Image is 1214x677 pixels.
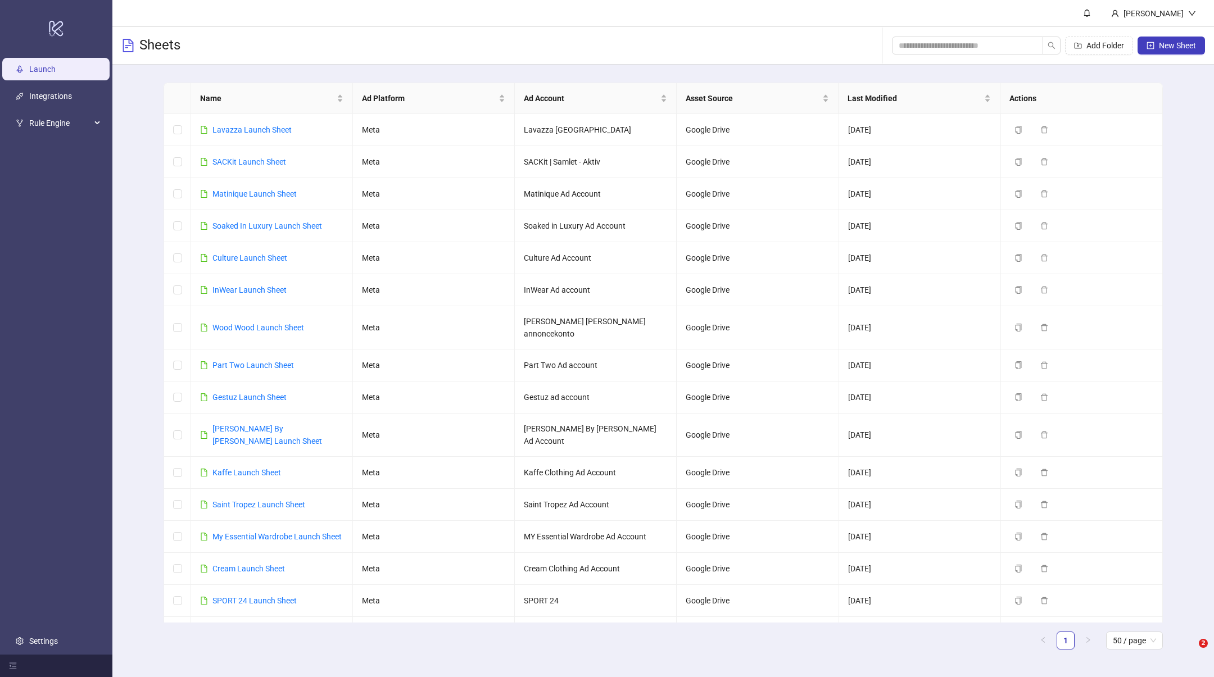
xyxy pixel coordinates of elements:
[1040,286,1048,294] span: delete
[29,637,58,646] a: Settings
[200,501,208,508] span: file
[1113,632,1156,649] span: 50 / page
[1014,393,1022,401] span: copy
[212,500,305,509] a: Saint Tropez Launch Sheet
[677,489,839,521] td: Google Drive
[1040,158,1048,166] span: delete
[1014,469,1022,476] span: copy
[29,112,91,134] span: Rule Engine
[353,178,515,210] td: Meta
[1040,126,1048,134] span: delete
[1014,431,1022,439] span: copy
[353,83,515,114] th: Ad Platform
[686,92,820,104] span: Asset Source
[29,92,72,101] a: Integrations
[839,585,1001,617] td: [DATE]
[1014,565,1022,573] span: copy
[677,274,839,306] td: Google Drive
[839,242,1001,274] td: [DATE]
[212,189,297,198] a: Matinique Launch Sheet
[200,126,208,134] span: file
[353,553,515,585] td: Meta
[515,553,677,585] td: Cream Clothing Ad Account
[200,597,208,605] span: file
[212,564,285,573] a: Cream Launch Sheet
[677,553,839,585] td: Google Drive
[191,83,353,114] th: Name
[839,414,1001,457] td: [DATE]
[515,306,677,349] td: [PERSON_NAME] [PERSON_NAME] annoncekonto
[200,324,208,331] span: file
[1040,501,1048,508] span: delete
[200,254,208,262] span: file
[1014,158,1022,166] span: copy
[212,596,297,605] a: SPORT 24 Launch Sheet
[353,585,515,617] td: Meta
[353,210,515,242] td: Meta
[839,146,1001,178] td: [DATE]
[839,83,1000,114] th: Last Modified
[1000,83,1162,114] th: Actions
[1138,37,1205,54] button: New Sheet
[200,92,334,104] span: Name
[1079,631,1097,649] li: Next Page
[515,489,677,521] td: Saint Tropez Ad Account
[1147,42,1154,49] span: plus-square
[362,92,496,104] span: Ad Platform
[1188,10,1196,17] span: down
[839,114,1001,146] td: [DATE]
[839,349,1001,381] td: [DATE]
[353,114,515,146] td: Meta
[353,617,515,649] td: Meta
[839,457,1001,489] td: [DATE]
[1014,286,1022,294] span: copy
[1040,222,1048,230] span: delete
[353,457,515,489] td: Meta
[1074,42,1082,49] span: folder-add
[1065,37,1133,54] button: Add Folder
[677,521,839,553] td: Google Drive
[515,178,677,210] td: Matinique Ad Account
[200,533,208,540] span: file
[212,532,342,541] a: My Essential Wardrobe Launch Sheet
[29,65,56,74] a: Launch
[200,361,208,369] span: file
[848,92,982,104] span: Last Modified
[1014,324,1022,331] span: copy
[1040,324,1048,331] span: delete
[212,393,287,402] a: Gestuz Launch Sheet
[353,274,515,306] td: Meta
[200,158,208,166] span: file
[839,178,1001,210] td: [DATE]
[839,381,1001,414] td: [DATE]
[515,381,677,414] td: Gestuz ad account
[1040,469,1048,476] span: delete
[212,285,287,294] a: InWear Launch Sheet
[839,489,1001,521] td: [DATE]
[839,553,1001,585] td: [DATE]
[1057,631,1075,649] li: 1
[121,39,135,52] span: file-text
[1159,41,1196,50] span: New Sheet
[839,617,1001,649] td: [DATE]
[1040,254,1048,262] span: delete
[1111,10,1119,17] span: user
[200,431,208,439] span: file
[353,521,515,553] td: Meta
[353,349,515,381] td: Meta
[1034,631,1052,649] li: Previous Page
[200,190,208,198] span: file
[1014,533,1022,540] span: copy
[200,393,208,401] span: file
[677,306,839,349] td: Google Drive
[353,381,515,414] td: Meta
[1083,9,1091,17] span: bell
[1014,222,1022,230] span: copy
[677,414,839,457] td: Google Drive
[353,146,515,178] td: Meta
[1119,7,1188,20] div: [PERSON_NAME]
[1040,637,1047,643] span: left
[212,253,287,262] a: Culture Launch Sheet
[1014,254,1022,262] span: copy
[200,565,208,573] span: file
